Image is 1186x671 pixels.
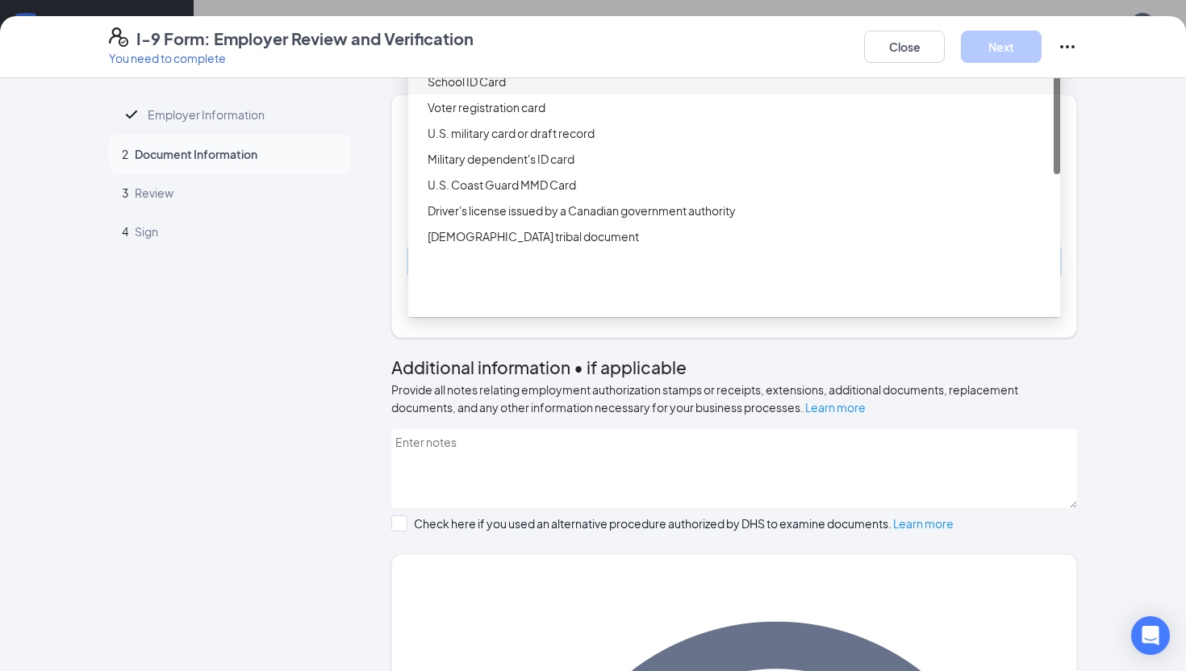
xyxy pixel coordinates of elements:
span: 2 [122,147,128,161]
span: 3 [122,185,128,200]
span: Document Information [135,146,335,162]
div: Open Intercom Messenger [1131,616,1170,655]
button: Next [961,31,1042,63]
svg: Checkmark [122,105,141,124]
div: Military dependent's ID card [428,150,1050,168]
span: Additional information [391,356,570,378]
div: School ID Card [428,73,1050,90]
button: Close [864,31,945,63]
span: 4 [122,224,128,239]
svg: Ellipses [1058,37,1077,56]
a: Learn more [893,516,954,531]
div: U.S. military card or draft record [428,124,1050,142]
div: [DEMOGRAPHIC_DATA] tribal document [428,227,1050,245]
span: Sign [135,223,335,240]
span: Employer Information [148,106,335,123]
span: Provide all notes relating employment authorization stamps or receipts, extensions, additional do... [391,382,1018,415]
div: Check here if you used an alternative procedure authorized by DHS to examine documents. [414,515,954,531]
div: U.S. Coast Guard MMD Card [428,176,1050,194]
svg: FormI9EVerifyIcon [109,27,128,47]
p: You need to complete [109,50,474,66]
span: • if applicable [570,356,687,378]
a: Learn more [805,400,866,415]
div: Driver's license issued by a Canadian government authority [428,202,1050,219]
span: Review [135,185,335,201]
h4: I-9 Form: Employer Review and Verification [136,27,474,50]
div: Voter registration card [428,98,1050,116]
